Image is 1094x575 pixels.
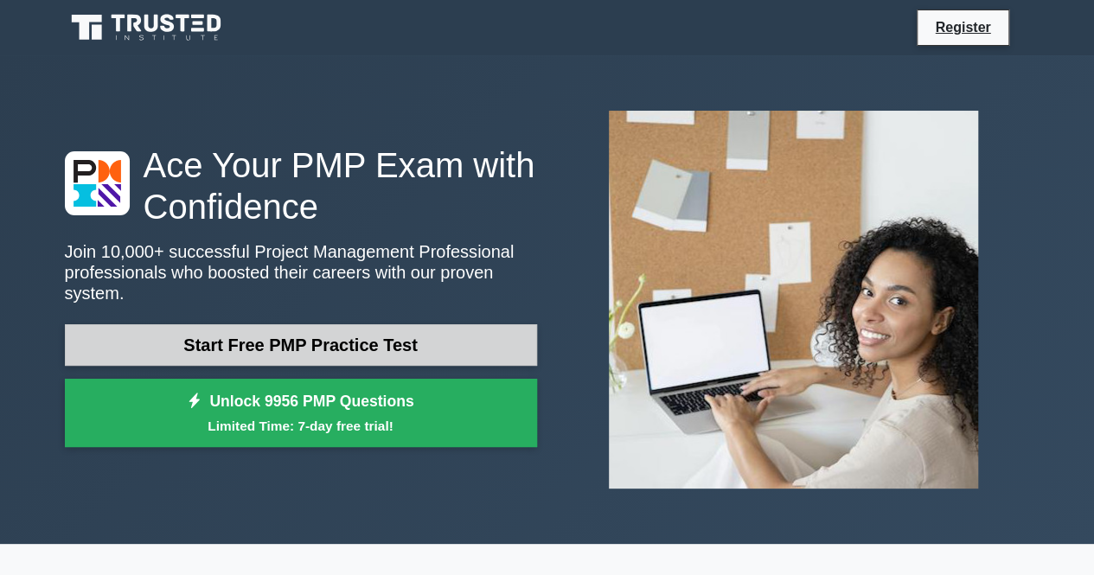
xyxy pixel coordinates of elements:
h1: Ace Your PMP Exam with Confidence [65,144,537,227]
a: Start Free PMP Practice Test [65,324,537,366]
a: Unlock 9956 PMP QuestionsLimited Time: 7-day free trial! [65,379,537,448]
a: Register [924,16,1001,38]
small: Limited Time: 7-day free trial! [86,416,515,436]
p: Join 10,000+ successful Project Management Professional professionals who boosted their careers w... [65,241,537,303]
